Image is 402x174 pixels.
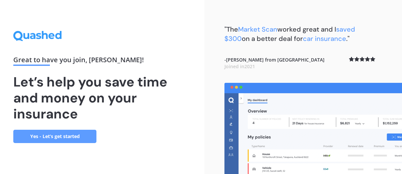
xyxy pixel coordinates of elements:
[303,34,346,43] span: car insurance
[224,57,325,70] b: - [PERSON_NAME] from [GEOGRAPHIC_DATA]
[224,63,255,70] span: Joined in 2021
[224,25,355,43] b: "The worked great and I on a better deal for ."
[13,57,191,66] div: Great to have you join , [PERSON_NAME] !
[13,74,191,122] h1: Let’s help you save time and money on your insurance
[224,25,355,43] span: saved $300
[13,130,96,143] a: Yes - Let’s get started
[238,25,277,34] span: Market Scan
